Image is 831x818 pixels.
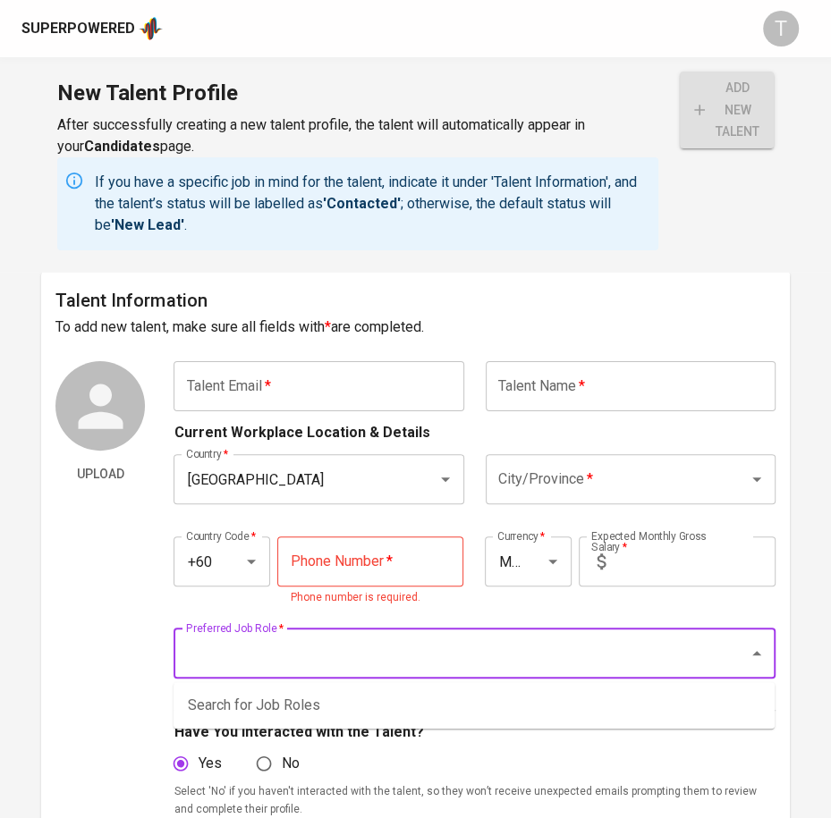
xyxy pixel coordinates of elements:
p: After successfully creating a new talent profile, the talent will automatically appear in your page. [57,114,658,157]
p: If you have a specific job in mind for the talent, indicate it under 'Talent Information', and th... [95,172,651,236]
img: app logo [139,15,163,42]
a: Superpoweredapp logo [21,15,163,42]
button: Open [433,467,458,492]
div: Search for Job Roles [174,682,775,729]
p: Phone number is required. [290,589,451,607]
p: Current Workplace Location & Details [174,422,429,443]
h6: To add new talent, make sure all fields with are completed. [55,315,775,340]
button: add new talent [680,72,774,148]
div: T [763,11,799,46]
h1: New Talent Profile [57,72,658,114]
span: Yes [198,753,221,774]
b: 'New Lead' [111,216,184,233]
span: Upload [63,463,138,485]
button: Open [239,549,264,574]
button: Close [744,641,769,666]
h6: Talent Information [55,286,775,315]
div: Almost there! Once you've completed all the fields marked with * under 'Talent Information', you'... [680,72,774,148]
button: Open [744,467,769,492]
span: No [281,753,299,774]
div: Superpowered [21,19,135,39]
button: Open [540,549,565,574]
span: add new talent [694,77,759,143]
button: Upload [55,458,145,491]
b: 'Contacted' [323,195,401,212]
b: Candidates [84,138,160,155]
